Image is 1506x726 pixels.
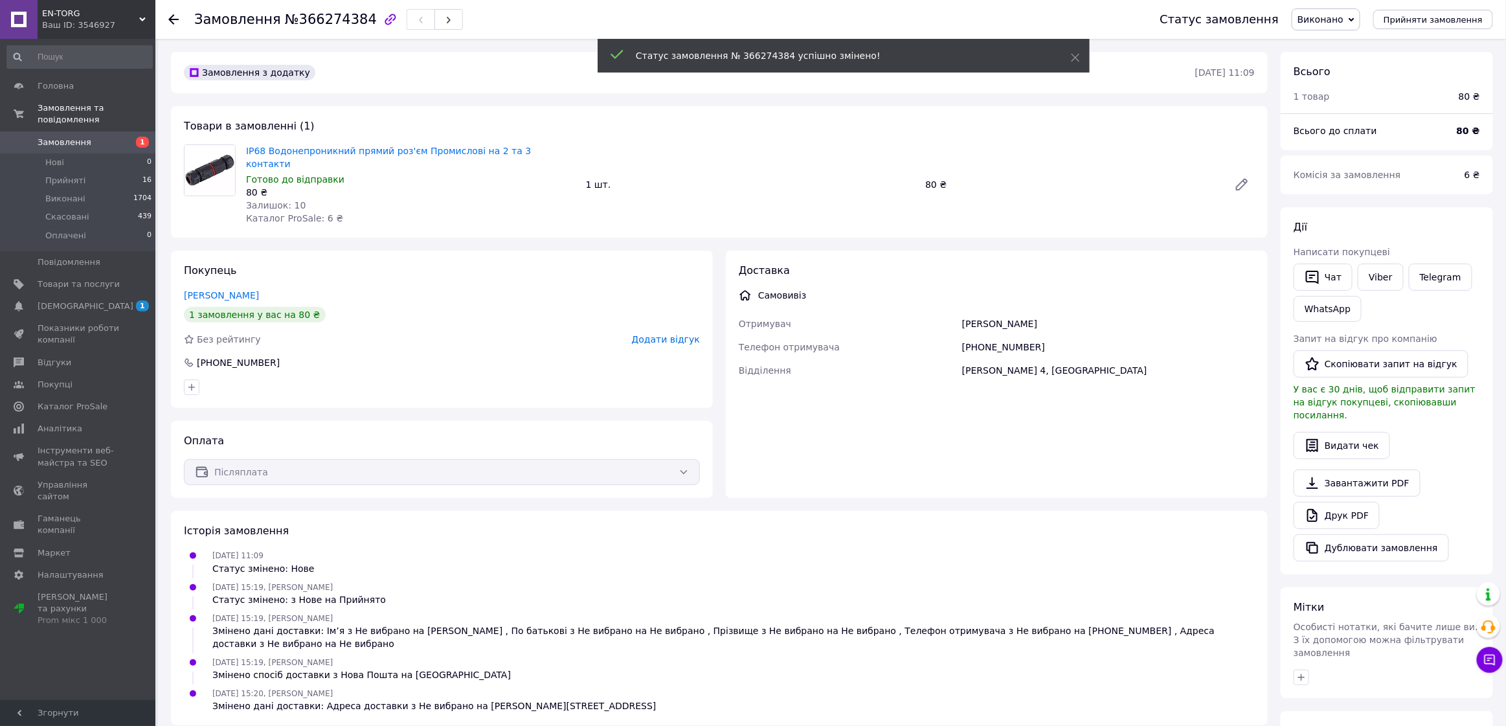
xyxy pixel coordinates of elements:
span: Особисті нотатки, які бачите лише ви. З їх допомогою можна фільтрувати замовлення [1294,622,1478,658]
span: Замовлення [194,12,281,27]
div: Статус змінено: Нове [212,562,315,575]
span: [DATE] 15:19, [PERSON_NAME] [212,614,333,623]
span: Оплачені [45,230,86,242]
span: 0 [147,157,152,168]
span: У вас є 30 днів, щоб відправити запит на відгук покупцеві, скопіювавши посилання. [1294,384,1476,420]
span: Відгуки [38,357,71,369]
span: Отримувач [739,319,791,329]
input: Пошук [6,45,153,69]
button: Прийняти замовлення [1373,10,1493,29]
span: Дії [1294,221,1307,233]
div: Змінено дані доставки: Адреса доставки з Не вибрано на [PERSON_NAME][STREET_ADDRESS] [212,699,657,712]
span: Додати відгук [632,334,700,345]
span: EN-TORG [42,8,139,19]
span: Показники роботи компанії [38,323,120,346]
span: Виконані [45,193,85,205]
span: Всього [1294,65,1331,78]
div: Самовивіз [755,289,809,302]
a: WhatsApp [1294,296,1362,322]
span: [PERSON_NAME] та рахунки [38,591,120,627]
img: IP68 Водонепроникний прямий роз'єм Промислові на 2 та 3 контакти [185,145,235,196]
span: 1704 [133,193,152,205]
a: Telegram [1409,264,1472,291]
button: Скопіювати запит на відгук [1294,350,1468,378]
span: 1 товар [1294,91,1330,102]
span: Каталог ProSale: 6 ₴ [246,213,343,223]
button: Видати чек [1294,432,1390,459]
a: Viber [1358,264,1403,291]
a: IP68 Водонепроникний прямий роз'єм Промислові на 2 та 3 контакти [246,146,531,169]
span: Залишок: 10 [246,200,306,210]
span: 1 [136,301,149,312]
span: [DATE] 15:19, [PERSON_NAME] [212,658,333,667]
span: [DATE] 15:19, [PERSON_NAME] [212,583,333,592]
span: 16 [142,175,152,187]
span: Покупець [184,264,237,277]
span: Інструменти веб-майстра та SEO [38,445,120,468]
div: [PHONE_NUMBER] [960,335,1257,359]
span: Прийняті [45,175,85,187]
span: Товари та послуги [38,278,120,290]
span: Замовлення та повідомлення [38,102,155,126]
span: Скасовані [45,211,89,223]
span: 439 [138,211,152,223]
span: Маркет [38,547,71,559]
button: Чат [1294,264,1353,291]
span: Всього до сплати [1294,126,1377,136]
span: Телефон отримувача [739,342,840,352]
a: Редагувати [1229,172,1255,198]
div: 80 ₴ [246,186,576,199]
div: Змінено дані доставки: Ім’я з Не вибрано на [PERSON_NAME] , По батькові з Не вибрано на Не вибран... [212,624,1255,650]
button: Дублювати замовлення [1294,534,1449,562]
span: Повідомлення [38,256,100,268]
time: [DATE] 11:09 [1195,67,1255,78]
b: 80 ₴ [1457,126,1480,136]
a: [PERSON_NAME] [184,290,259,301]
div: Prom мікс 1 000 [38,615,120,626]
div: 1 замовлення у вас на 80 ₴ [184,307,326,323]
div: 1 шт. [581,176,921,194]
div: [PHONE_NUMBER] [196,356,281,369]
span: Запит на відгук про компанію [1294,334,1437,344]
span: [DATE] 15:20, [PERSON_NAME] [212,689,333,698]
span: Нові [45,157,64,168]
span: №366274384 [285,12,377,27]
span: Доставка [739,264,790,277]
span: Без рейтингу [197,334,261,345]
span: [DATE] 11:09 [212,551,264,560]
div: Повернутися назад [168,13,179,26]
span: Гаманець компанії [38,513,120,536]
div: Статус замовлення № 366274384 успішно змінено! [636,49,1039,62]
span: 6 ₴ [1465,170,1480,180]
span: Аналітика [38,423,82,435]
span: Відділення [739,365,791,376]
span: Замовлення [38,137,91,148]
div: Статус замовлення [1160,13,1279,26]
span: Оплата [184,435,224,447]
span: Покупці [38,379,73,391]
a: Друк PDF [1294,502,1380,529]
span: Товари в замовленні (1) [184,120,315,132]
div: Статус змінено: з Нове на Прийнято [212,593,386,606]
span: Написати покупцеві [1294,247,1390,257]
div: [PERSON_NAME] [960,312,1257,335]
div: Змінено спосіб доставки з Нова Пошта на [GEOGRAPHIC_DATA] [212,668,511,681]
span: Історія замовлення [184,525,289,537]
span: Мітки [1294,601,1325,613]
span: Каталог ProSale [38,401,107,413]
span: Управління сайтом [38,479,120,503]
div: Замовлення з додатку [184,65,315,80]
div: 80 ₴ [1459,90,1480,103]
span: Головна [38,80,74,92]
div: [PERSON_NAME] 4, [GEOGRAPHIC_DATA] [960,359,1257,382]
span: Готово до відправки [246,174,344,185]
span: Комісія за замовлення [1294,170,1401,180]
a: Завантажити PDF [1294,470,1421,497]
span: Виконано [1298,14,1343,25]
span: [DEMOGRAPHIC_DATA] [38,301,133,312]
span: Прийняти замовлення [1384,15,1483,25]
span: 1 [136,137,149,148]
button: Чат з покупцем [1477,647,1503,673]
div: Ваш ID: 3546927 [42,19,155,31]
span: Налаштування [38,569,104,581]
